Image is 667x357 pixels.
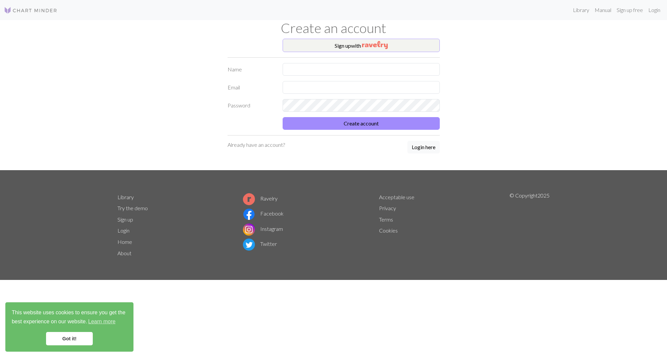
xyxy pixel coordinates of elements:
[379,194,414,200] a: Acceptable use
[87,317,116,327] a: learn more about cookies
[224,81,279,94] label: Email
[243,195,278,202] a: Ravelry
[117,205,148,211] a: Try the demo
[379,205,396,211] a: Privacy
[510,192,550,259] p: © Copyright 2025
[283,117,440,130] button: Create account
[117,239,132,245] a: Home
[224,99,279,112] label: Password
[646,3,663,17] a: Login
[243,210,284,217] a: Facebook
[46,332,93,345] a: dismiss cookie message
[379,216,393,223] a: Terms
[224,63,279,76] label: Name
[379,227,398,234] a: Cookies
[407,141,440,153] button: Login here
[362,41,388,49] img: Ravelry
[5,302,133,352] div: cookieconsent
[243,208,255,220] img: Facebook logo
[407,141,440,154] a: Login here
[592,3,614,17] a: Manual
[12,309,127,327] span: This website uses cookies to ensure you get the best experience on our website.
[117,250,131,256] a: About
[243,193,255,205] img: Ravelry logo
[117,194,134,200] a: Library
[570,3,592,17] a: Library
[228,141,285,149] p: Already have an account?
[117,227,129,234] a: Login
[113,20,554,36] h1: Create an account
[117,216,133,223] a: Sign up
[283,39,440,52] button: Sign upwith
[243,224,255,236] img: Instagram logo
[243,241,277,247] a: Twitter
[243,239,255,251] img: Twitter logo
[614,3,646,17] a: Sign up free
[4,6,57,14] img: Logo
[243,226,283,232] a: Instagram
